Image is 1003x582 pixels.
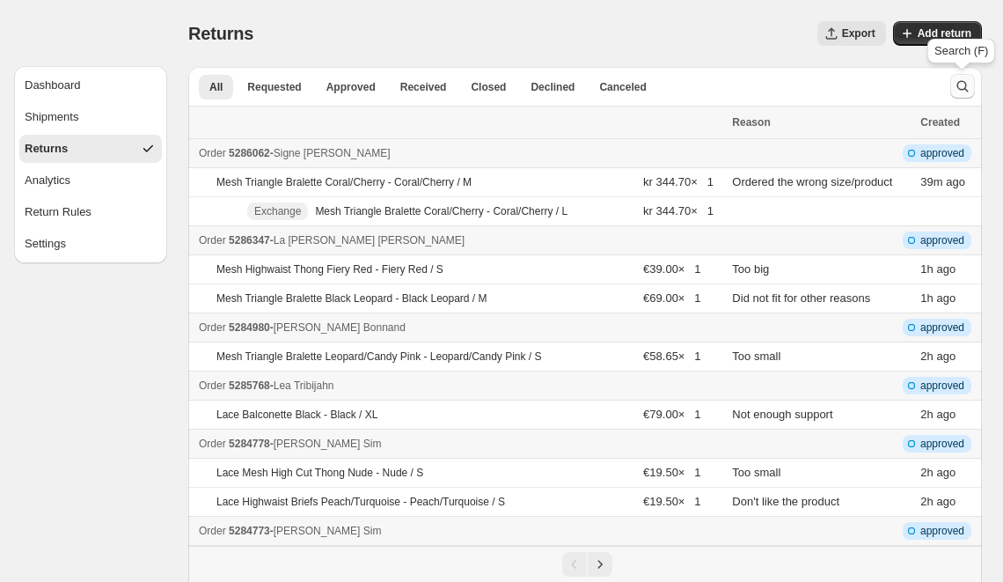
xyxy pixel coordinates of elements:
[199,438,226,450] span: Order
[19,230,162,258] button: Settings
[199,147,226,159] span: Order
[199,435,721,453] div: -
[920,466,933,479] time: Friday, September 19, 2025 at 3:01:47 PM
[643,204,714,217] span: kr 344.70 × 1
[920,379,964,393] span: approved
[199,234,226,247] span: Order
[216,291,487,306] p: Mesh Triangle Bralette Black Leopard - Black Leopard / M
[188,24,253,43] span: Returns
[216,262,443,276] p: Mesh Highwaist Thong Fiery Red - Fiery Red / S
[326,80,376,94] span: Approved
[274,234,465,247] span: La [PERSON_NAME] [PERSON_NAME]
[920,291,933,305] time: Friday, September 19, 2025 at 4:05:25 PM
[920,146,964,160] span: approved
[817,21,886,46] button: Export
[229,525,270,537] span: 5284773
[643,175,714,188] span: kr 344.70 × 1
[25,77,81,94] div: Dashboard
[229,321,270,334] span: 5284980
[274,525,382,537] span: [PERSON_NAME] Sim
[732,116,770,129] span: Reason
[199,321,226,334] span: Order
[599,80,646,94] span: Canceled
[199,377,721,394] div: -
[229,234,270,247] span: 5286347
[229,438,270,450] span: 5284778
[727,255,915,284] td: Too big
[25,108,78,126] div: Shipments
[920,320,964,335] span: approved
[920,233,964,247] span: approved
[920,408,933,421] time: Friday, September 19, 2025 at 3:42:53 PM
[247,80,301,94] span: Requested
[915,168,982,197] td: ago
[19,135,162,163] button: Returns
[643,466,700,479] span: €19.50 × 1
[915,343,982,372] td: ago
[216,175,472,189] p: Mesh Triangle Bralette Coral/Cherry - Coral/Cherry / M
[643,495,700,508] span: €19.50 × 1
[25,235,66,253] div: Settings
[920,524,964,538] span: approved
[643,291,700,305] span: €69.00 × 1
[643,408,700,421] span: €79.00 × 1
[199,522,721,540] div: -
[727,343,915,372] td: Too small
[229,147,270,159] span: 5286062
[920,116,960,129] span: Created
[915,459,982,488] td: ago
[920,437,964,451] span: approved
[25,203,92,221] div: Return Rules
[915,284,982,313] td: ago
[254,204,301,218] span: Exchange
[727,168,915,197] td: Ordered the wrong size/product
[274,438,382,450] span: [PERSON_NAME] Sim
[25,172,70,189] div: Analytics
[209,80,223,94] span: All
[920,350,933,363] time: Friday, September 19, 2025 at 3:48:53 PM
[274,321,406,334] span: [PERSON_NAME] Bonnand
[920,175,942,188] time: Friday, September 19, 2025 at 4:45:16 PM
[199,379,226,392] span: Order
[19,166,162,195] button: Analytics
[19,198,162,226] button: Return Rules
[950,74,975,99] button: Search and filter results
[274,379,334,392] span: Lea Tribijahn
[920,262,933,276] time: Friday, September 19, 2025 at 4:05:25 PM
[643,350,700,363] span: €58.65 × 1
[471,80,506,94] span: Closed
[19,71,162,99] button: Dashboard
[915,255,982,284] td: ago
[727,488,915,517] td: Don't like the product
[274,147,391,159] span: Signe [PERSON_NAME]
[188,546,982,582] nav: Pagination
[19,103,162,131] button: Shipments
[915,488,982,517] td: ago
[199,319,721,336] div: -
[216,350,542,364] p: Mesh Triangle Bralette Leopard/Candy Pink - Leopard/Candy Pink / S
[229,379,270,392] span: 5285768
[588,552,612,577] button: Next
[915,401,982,430] td: ago
[920,495,933,508] time: Friday, September 19, 2025 at 3:01:47 PM
[216,408,377,422] p: Lace Balconette Black - Black / XL
[400,80,447,94] span: Received
[918,26,971,41] span: Add return
[893,21,982,46] button: Add return
[216,466,423,480] p: Lace Mesh High Cut Thong Nude - Nude / S
[216,495,505,509] p: Lace Highwaist Briefs Peach/Turquoise - Peach/Turquoise / S
[842,26,875,41] span: Export
[199,232,721,249] div: -
[199,144,721,162] div: -
[199,525,226,537] span: Order
[727,401,915,430] td: Not enough support
[727,284,915,313] td: Did not fit for other reasons
[727,459,915,488] td: Too small
[25,140,68,158] div: Returns
[315,204,567,218] p: Mesh Triangle Bralette Coral/Cherry - Coral/Cherry / L
[531,80,575,94] span: Declined
[643,262,700,276] span: €39.00 × 1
